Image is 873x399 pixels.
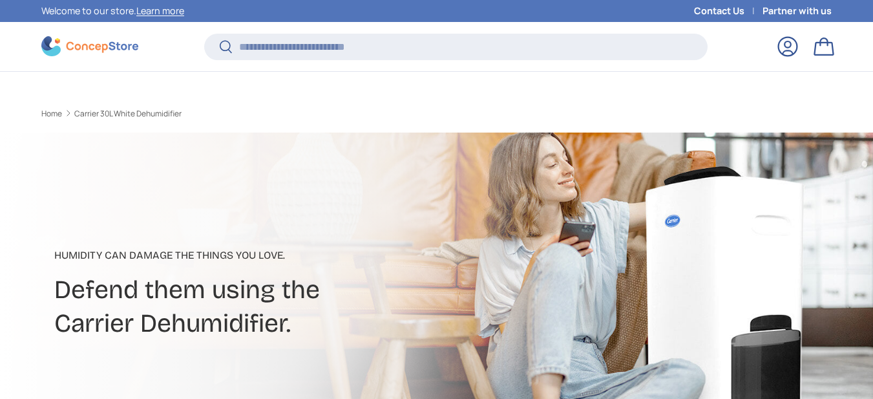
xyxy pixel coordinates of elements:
p: Welcome to our store. [41,4,184,18]
a: Carrier 30L White Dehumidifier [74,110,182,118]
p: Humidity can damage the things you love. [54,248,551,263]
a: Learn more [136,5,184,17]
h2: Defend them using the Carrier Dehumidifier. [54,274,551,340]
nav: Breadcrumbs [41,108,460,120]
img: ConcepStore [41,36,138,56]
a: Home [41,110,62,118]
a: Partner with us [763,4,832,18]
a: Contact Us [694,4,763,18]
